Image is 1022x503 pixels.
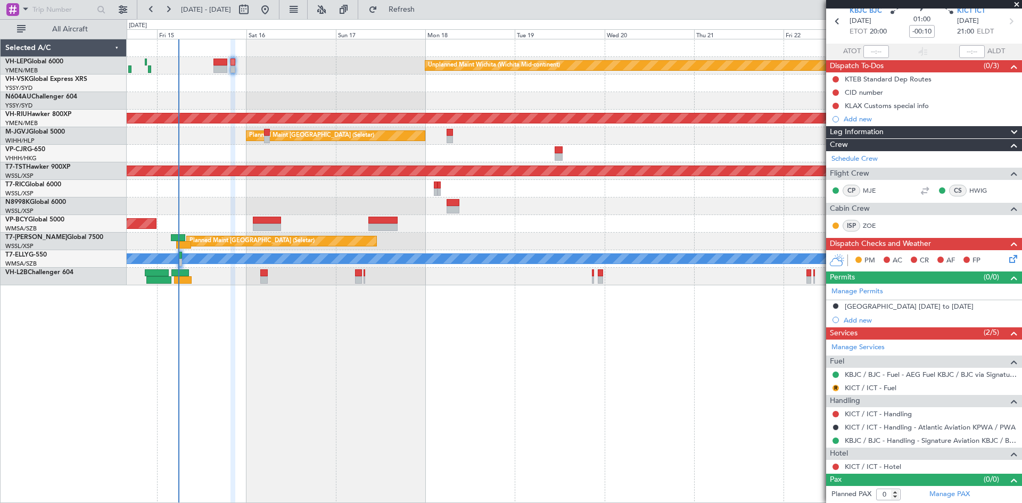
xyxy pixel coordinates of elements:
button: All Aircraft [12,21,116,38]
button: Refresh [364,1,427,18]
span: All Aircraft [28,26,112,33]
div: Mon 18 [425,29,515,39]
a: N604AUChallenger 604 [5,94,77,100]
span: ELDT [977,27,994,37]
div: [GEOGRAPHIC_DATA] [DATE] to [DATE] [845,302,974,311]
div: Wed 20 [605,29,694,39]
a: Manage Permits [831,286,883,297]
span: Handling [830,395,860,407]
span: T7-RIC [5,182,25,188]
div: CP [843,185,860,196]
span: Fuel [830,356,844,368]
span: Pax [830,474,842,486]
div: Add new [844,316,1017,325]
span: T7-[PERSON_NAME] [5,234,67,241]
a: T7-TSTHawker 900XP [5,164,70,170]
a: VHHH/HKG [5,154,37,162]
a: KBJC / BJC - Fuel - AEG Fuel KBJC / BJC via Signature (EJ Asia Only) [845,370,1017,379]
span: (0/0) [984,474,999,485]
span: Refresh [380,6,424,13]
a: KICT / ICT - Fuel [845,383,896,392]
a: WSSL/XSP [5,172,34,180]
span: VP-CJR [5,146,27,153]
span: T7-TST [5,164,26,170]
span: (0/0) [984,271,999,283]
a: VH-L2BChallenger 604 [5,269,73,276]
label: Planned PAX [831,489,871,500]
a: ZOE [863,221,887,230]
a: VH-LEPGlobal 6000 [5,59,63,65]
div: CS [949,185,967,196]
div: Fri 15 [157,29,246,39]
a: Manage PAX [929,489,970,500]
span: ETOT [850,27,867,37]
a: WSSL/XSP [5,242,34,250]
span: [DATE] - [DATE] [181,5,231,14]
a: HWIG [969,186,993,195]
span: Cabin Crew [830,203,870,215]
button: R [833,385,839,391]
a: WIHH/HLP [5,137,35,145]
a: VH-VSKGlobal Express XRS [5,76,87,83]
a: WSSL/XSP [5,189,34,197]
div: Thu 21 [694,29,784,39]
div: Unplanned Maint Wichita (Wichita Mid-continent) [428,57,560,73]
a: VP-CJRG-650 [5,146,45,153]
a: YMEN/MEB [5,119,38,127]
a: M-JGVJGlobal 5000 [5,129,65,135]
a: YSSY/SYD [5,84,32,92]
a: MJE [863,186,887,195]
a: KICT / ICT - Handling - Atlantic Aviation KPWA / PWA [845,423,1016,432]
a: T7-ELLYG-550 [5,252,47,258]
a: VP-BCYGlobal 5000 [5,217,64,223]
a: Manage Services [831,342,885,353]
span: AF [946,255,955,266]
span: T7-ELLY [5,252,29,258]
a: KICT / ICT - Hotel [845,462,901,471]
div: Fri 22 [784,29,873,39]
span: AC [893,255,902,266]
span: Leg Information [830,126,884,138]
a: WMSA/SZB [5,225,37,233]
a: VH-RIUHawker 800XP [5,111,71,118]
a: YSSY/SYD [5,102,32,110]
a: KICT / ICT - Handling [845,409,912,418]
span: KICT ICT [957,6,985,17]
span: 21:00 [957,27,974,37]
a: KBJC / BJC - Handling - Signature Aviation KBJC / BJC [845,436,1017,445]
a: T7-RICGlobal 6000 [5,182,61,188]
span: (0/3) [984,60,999,71]
span: VH-VSK [5,76,29,83]
span: Dispatch Checks and Weather [830,238,931,250]
span: CR [920,255,929,266]
span: VH-RIU [5,111,27,118]
div: CID number [845,88,883,97]
div: KTEB Standard Dep Routes [845,75,932,84]
span: VP-BCY [5,217,28,223]
span: Flight Crew [830,168,869,180]
span: VH-L2B [5,269,28,276]
span: N604AU [5,94,31,100]
a: YMEN/MEB [5,67,38,75]
div: Tue 19 [515,29,604,39]
span: N8998K [5,199,30,205]
span: Permits [830,271,855,284]
span: FP [972,255,980,266]
div: Planned Maint [GEOGRAPHIC_DATA] (Seletar) [189,233,315,249]
a: T7-[PERSON_NAME]Global 7500 [5,234,103,241]
span: VH-LEP [5,59,27,65]
div: Add new [844,114,1017,123]
div: Sat 16 [246,29,336,39]
span: (2/5) [984,327,999,338]
span: PM [864,255,875,266]
span: Crew [830,139,848,151]
div: ISP [843,220,860,232]
span: Services [830,327,858,340]
span: 20:00 [870,27,887,37]
div: KLAX Customs special info [845,101,929,110]
a: WSSL/XSP [5,207,34,215]
div: [DATE] [129,21,147,30]
span: Hotel [830,448,848,460]
span: Dispatch To-Dos [830,60,884,72]
span: [DATE] [957,16,979,27]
